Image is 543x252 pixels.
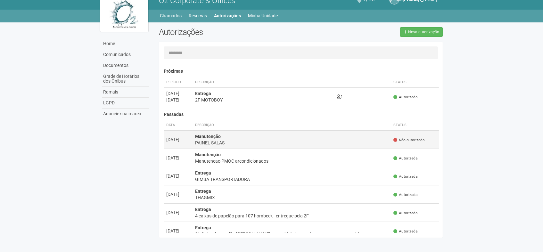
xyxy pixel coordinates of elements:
span: Autorizada [393,210,417,216]
a: Grade de Horários dos Ônibus [102,71,149,87]
th: Descrição [193,77,334,88]
strong: Entrega [195,189,211,194]
div: [DATE] [166,173,190,179]
a: Reservas [189,11,207,20]
a: Nova autorização [400,27,443,37]
div: Manutencao PMOC arcondicionados [195,158,389,164]
div: [DATE] [166,209,190,216]
span: Autorizada [393,192,417,198]
a: Home [102,38,149,49]
a: Anuncie sua marca [102,109,149,119]
strong: Entrega [195,225,211,230]
strong: Entrega [195,207,211,212]
strong: Entrega [195,170,211,175]
span: Autorizada [393,229,417,234]
div: 01 Caixa de papelão [PERSON_NAME] que subirá do estacionamento para o escritório [195,231,389,237]
th: Período [164,77,193,88]
div: [DATE] [166,136,190,143]
th: Status [391,77,439,88]
div: PAINEL SALAS [195,140,389,146]
a: Autorizações [214,11,241,20]
a: Comunicados [102,49,149,60]
h4: Passadas [164,112,439,117]
a: LGPD [102,98,149,109]
span: Autorizada [393,156,417,161]
span: 1 [337,94,343,99]
th: Descrição [193,120,391,131]
a: Documentos [102,60,149,71]
a: Minha Unidade [248,11,278,20]
th: Status [391,120,439,131]
div: THAGMIX [195,194,389,201]
span: Autorizada [393,94,417,100]
h2: Autorizações [159,27,296,37]
span: Autorizada [393,174,417,179]
div: [DATE] [166,191,190,198]
strong: Manutenção [195,152,221,157]
div: GIMBA TRANSPORTADORA [195,176,389,183]
a: Chamados [160,11,182,20]
span: Nova autorização [408,30,439,34]
h4: Próximas [164,69,439,74]
a: Ramais [102,87,149,98]
div: 4 caixas de papelão para 107 hornbeck - entregue pela 2F [195,213,389,219]
div: [DATE] [166,228,190,234]
th: Data [164,120,193,131]
strong: Manutenção [195,134,221,139]
div: [DATE] [166,155,190,161]
div: [DATE] [166,90,190,97]
div: 2F MOTOBOY [195,97,332,103]
strong: Entrega [195,91,211,96]
div: [DATE] [166,97,190,103]
span: Não autorizada [393,137,424,143]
